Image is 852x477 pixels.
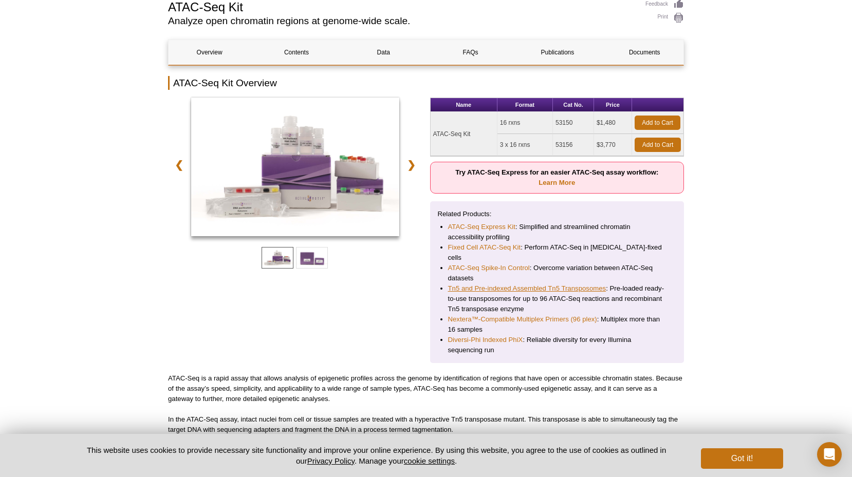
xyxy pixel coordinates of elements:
td: 53156 [553,134,594,156]
a: ATAC-Seq Spike-In Control [448,263,530,273]
a: Print [645,12,684,24]
a: ATAC-Seq Kit [191,98,399,239]
th: Cat No. [553,98,594,112]
h2: Analyze open chromatin regions at genome-wide scale. [168,16,635,26]
a: Overview [169,40,250,65]
th: Format [497,98,553,112]
a: Contents [255,40,337,65]
li: : Perform ATAC-Seq in [MEDICAL_DATA]-fixed cells [448,242,666,263]
a: Fixed Cell ATAC-Seq Kit [448,242,521,253]
a: Documents [604,40,686,65]
div: Open Intercom Messenger [817,442,842,467]
td: $3,770 [594,134,632,156]
button: Got it! [701,448,783,469]
a: FAQs [430,40,511,65]
a: Learn More [539,179,575,186]
p: In the ATAC-Seq assay, intact nuclei from cell or tissue samples are treated with a hyperactive T... [168,414,684,435]
th: Price [594,98,632,112]
a: Publications [516,40,598,65]
td: 16 rxns [497,112,553,134]
a: Add to Cart [635,138,681,152]
img: ATAC-Seq Kit [191,98,399,236]
a: Privacy Policy [307,456,355,465]
td: $1,480 [594,112,632,134]
p: This website uses cookies to provide necessary site functionality and improve your online experie... [69,445,684,466]
button: cookie settings [404,456,455,465]
a: Add to Cart [635,116,680,130]
p: ATAC-Seq is a rapid assay that allows analysis of epigenetic profiles across the genome by identi... [168,373,684,404]
h2: ATAC-Seq Kit Overview [168,76,684,90]
li: : Multiplex more than 16 samples [448,314,666,335]
li: : Pre-loaded ready-to-use transposomes for up to 96 ATAC-Seq reactions and recombinant Tn5 transp... [448,283,666,314]
li: : Overcome variation between ATAC-Seq datasets [448,263,666,283]
a: Data [343,40,424,65]
td: 53150 [553,112,594,134]
a: ❯ [400,153,422,177]
th: Name [431,98,497,112]
a: Tn5 and Pre-indexed Assembled Tn5 Transposomes [448,283,606,294]
strong: Try ATAC-Seq Express for an easier ATAC-Seq assay workflow: [455,168,658,186]
td: ATAC-Seq Kit [431,112,497,156]
td: 3 x 16 rxns [497,134,553,156]
p: Related Products: [438,209,677,219]
a: Nextera™-Compatible Multiplex Primers (96 plex) [448,314,597,325]
a: Diversi-Phi Indexed PhiX [448,335,523,345]
a: ATAC-Seq Express Kit [448,222,515,232]
li: : Simplified and streamlined chromatin accessibility profiling [448,222,666,242]
a: ❮ [168,153,190,177]
li: : Reliable diversity for every Illumina sequencing run [448,335,666,355]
